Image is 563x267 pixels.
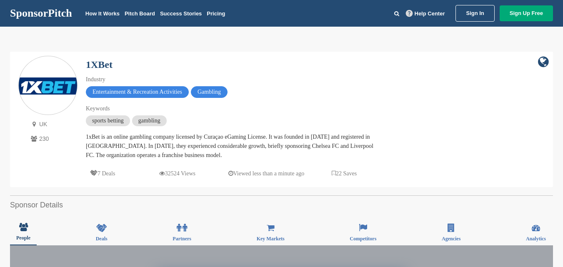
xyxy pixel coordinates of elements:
a: Sign Up Free [500,5,553,21]
span: Gambling [191,86,228,98]
span: Analytics [526,236,546,241]
a: Sign In [455,5,494,22]
a: Help Center [404,9,447,18]
a: Pitch Board [125,10,155,17]
span: Agencies [442,236,460,241]
span: Entertainment & Recreation Activities [86,86,189,98]
p: Viewed less than a minute ago [228,168,305,179]
a: SponsorPitch [10,8,72,19]
p: UK [29,119,78,130]
span: People [16,235,30,240]
span: Deals [96,236,108,241]
span: sports betting [86,115,130,126]
span: gambling [132,115,167,126]
div: Industry [86,75,378,84]
p: 32524 Views [159,168,195,179]
a: Pricing [207,10,225,17]
div: 1xBet is an online gambling company licensed by Curaçao eGaming License. It was founded in [DATE]... [86,132,378,160]
div: Keywords [86,104,378,113]
a: Success Stories [160,10,202,17]
a: company link [538,56,549,68]
span: Key Markets [257,236,285,241]
a: How It Works [85,10,120,17]
span: Competitors [350,236,376,241]
h2: Sponsor Details [10,200,553,211]
span: Partners [173,236,191,241]
p: 22 Saves [332,168,357,179]
p: 7 Deals [90,168,115,179]
a: 1XBet [86,59,113,70]
p: 230 [29,134,78,144]
img: Sponsorpitch & 1XBet [19,77,77,95]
